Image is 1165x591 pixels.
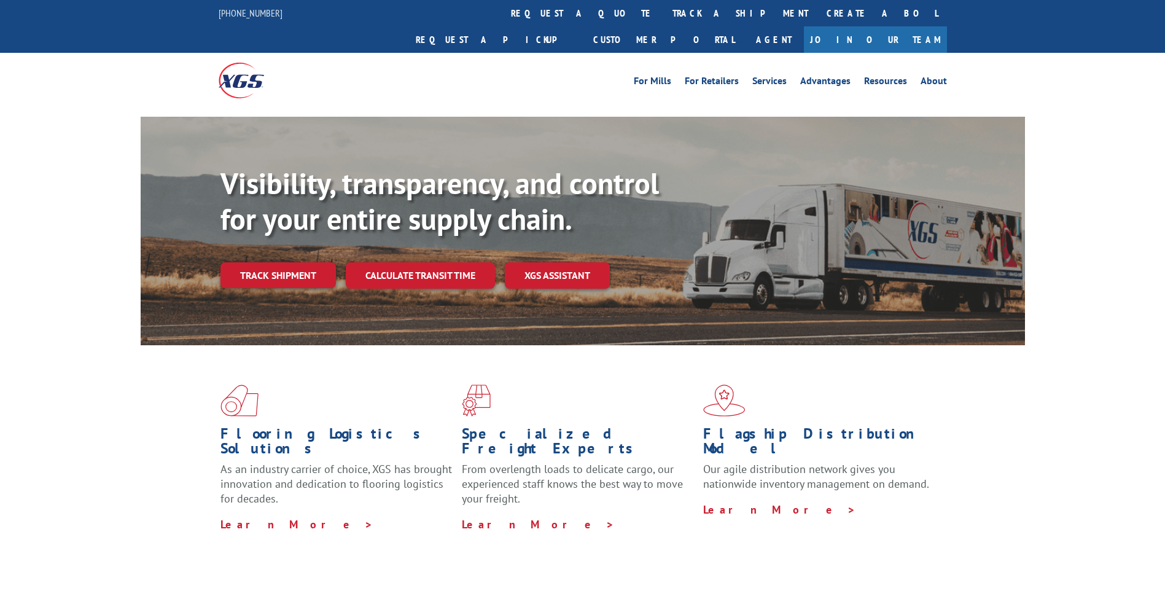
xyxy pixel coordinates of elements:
h1: Flagship Distribution Model [703,426,935,462]
a: Learn More > [703,503,856,517]
a: Agent [744,26,804,53]
a: Track shipment [220,262,336,288]
h1: Specialized Freight Experts [462,426,694,462]
p: From overlength loads to delicate cargo, our experienced staff knows the best way to move your fr... [462,462,694,517]
a: Resources [864,76,907,90]
a: Customer Portal [584,26,744,53]
span: Our agile distribution network gives you nationwide inventory management on demand. [703,462,929,491]
a: Calculate transit time [346,262,495,289]
img: xgs-icon-flagship-distribution-model-red [703,385,746,417]
img: xgs-icon-total-supply-chain-intelligence-red [220,385,259,417]
a: Services [752,76,787,90]
a: Advantages [800,76,851,90]
a: About [921,76,947,90]
img: xgs-icon-focused-on-flooring-red [462,385,491,417]
a: For Retailers [685,76,739,90]
span: As an industry carrier of choice, XGS has brought innovation and dedication to flooring logistics... [220,462,452,506]
h1: Flooring Logistics Solutions [220,426,453,462]
a: For Mills [634,76,671,90]
b: Visibility, transparency, and control for your entire supply chain. [220,164,659,238]
a: Join Our Team [804,26,947,53]
a: Learn More > [462,517,615,531]
a: Request a pickup [407,26,584,53]
a: [PHONE_NUMBER] [219,7,282,19]
a: XGS ASSISTANT [505,262,610,289]
a: Learn More > [220,517,373,531]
